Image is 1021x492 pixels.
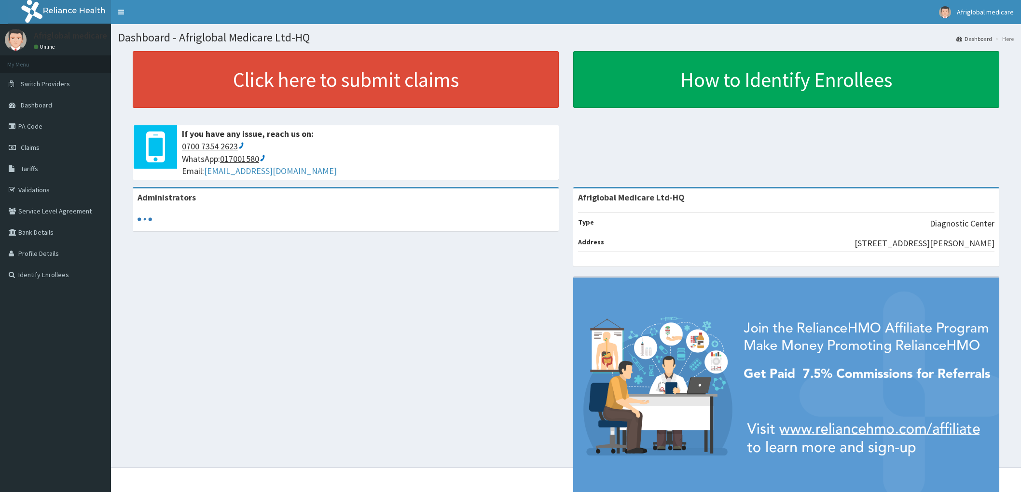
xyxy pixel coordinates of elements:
[182,128,314,139] b: If you have any issue, reach us on:
[956,35,992,43] a: Dashboard
[21,80,70,88] span: Switch Providers
[182,141,238,152] ctcspan: 0700 7354 2623
[220,153,266,164] ctc: Call 017001580 with Linkus Desktop Client
[138,192,196,203] b: Administrators
[5,29,27,51] img: User Image
[855,237,994,250] p: [STREET_ADDRESS][PERSON_NAME]
[573,51,999,108] a: How to Identify Enrollees
[957,8,1014,16] span: Afriglobal medicare
[993,35,1014,43] li: Here
[118,31,1014,44] h1: Dashboard - Afriglobal Medicare Ltd-HQ
[939,6,951,18] img: User Image
[182,141,245,152] ctc: Call 0700 7354 2623 with Linkus Desktop Client
[21,143,40,152] span: Claims
[21,101,52,109] span: Dashboard
[21,164,38,173] span: Tariffs
[578,192,685,203] strong: Afriglobal Medicare Ltd-HQ
[34,43,57,50] a: Online
[133,51,559,108] a: Click here to submit claims
[34,31,107,40] p: Afriglobal medicare
[578,238,604,246] b: Address
[930,217,994,230] p: Diagnostic Center
[220,153,259,164] ctcspan: 017001580
[204,165,337,176] a: [EMAIL_ADDRESS][DOMAIN_NAME]
[182,140,554,177] span: WhatsApp: Email:
[578,218,594,226] b: Type
[138,212,152,226] svg: audio-loading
